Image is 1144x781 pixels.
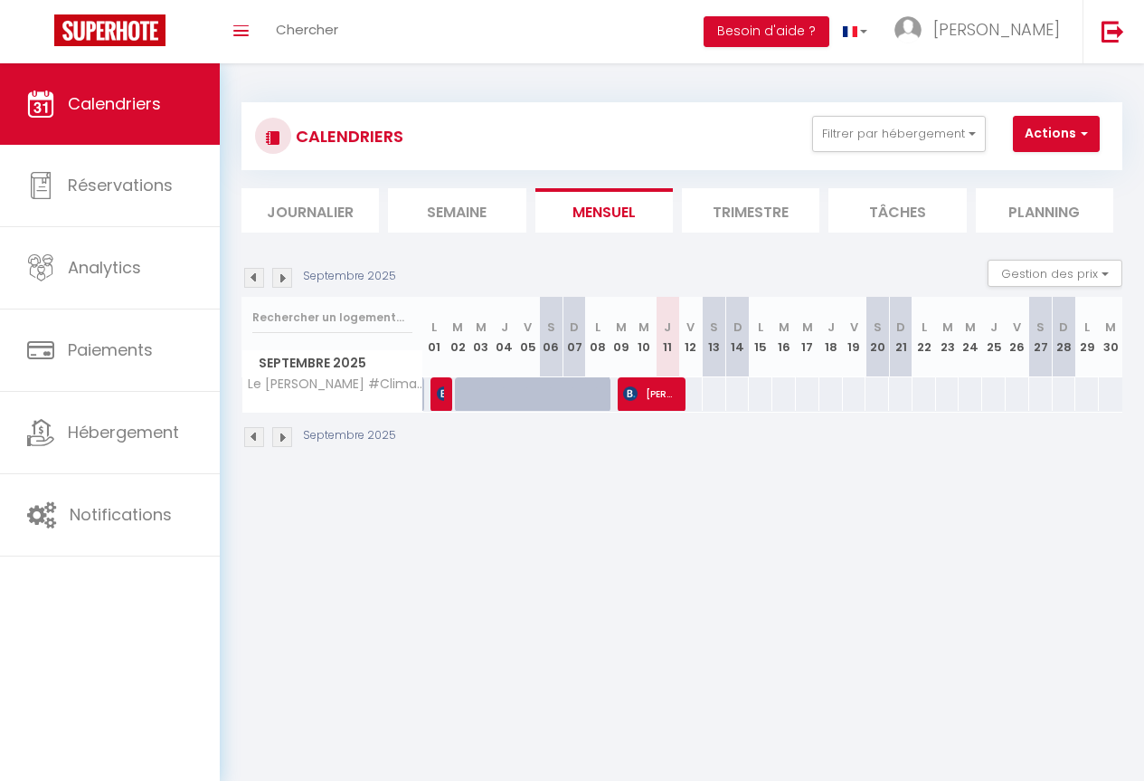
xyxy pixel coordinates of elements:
input: Rechercher un logement... [252,301,412,334]
abbr: D [1059,319,1068,336]
li: Semaine [388,188,525,233]
abbr: J [664,319,671,336]
li: Tâches [828,188,966,233]
th: 07 [563,297,586,377]
abbr: V [524,319,532,336]
span: Septembre 2025 [242,350,422,376]
abbr: M [779,319,789,336]
abbr: S [547,319,555,336]
th: 04 [493,297,516,377]
th: 23 [936,297,960,377]
h3: CALENDRIERS [291,116,403,157]
th: 25 [982,297,1006,377]
li: Trimestre [682,188,819,233]
th: 30 [1099,297,1122,377]
abbr: M [638,319,649,336]
th: 14 [726,297,750,377]
th: 24 [959,297,982,377]
abbr: D [896,319,905,336]
span: Le [PERSON_NAME] #Climatisation #Wifi #Balcon [245,377,426,391]
abbr: V [850,319,858,336]
th: 12 [679,297,703,377]
th: 01 [423,297,447,377]
img: ... [894,16,922,43]
th: 08 [586,297,610,377]
th: 06 [539,297,563,377]
p: Septembre 2025 [303,427,396,444]
th: 03 [469,297,493,377]
th: 28 [1053,297,1076,377]
abbr: V [686,319,695,336]
span: [PERSON_NAME] [437,376,444,411]
span: Calendriers [68,92,161,115]
span: Notifications [70,503,172,526]
abbr: L [431,319,437,336]
abbr: M [452,319,463,336]
abbr: S [874,319,882,336]
th: 10 [633,297,657,377]
abbr: J [827,319,835,336]
th: 13 [703,297,726,377]
span: Réservations [68,174,173,196]
img: Super Booking [54,14,165,46]
abbr: L [922,319,927,336]
abbr: S [1036,319,1045,336]
li: Planning [976,188,1113,233]
abbr: L [1084,319,1090,336]
li: Journalier [241,188,379,233]
abbr: M [1105,319,1116,336]
abbr: M [616,319,627,336]
button: Gestion des prix [988,260,1122,287]
abbr: M [965,319,976,336]
abbr: M [802,319,813,336]
p: Septembre 2025 [303,268,396,285]
th: 05 [516,297,540,377]
th: 27 [1029,297,1053,377]
th: 26 [1006,297,1029,377]
abbr: M [476,319,487,336]
span: Paiements [68,338,153,361]
img: logout [1101,20,1124,43]
button: Actions [1013,116,1100,152]
th: 18 [819,297,843,377]
th: 09 [610,297,633,377]
abbr: J [990,319,997,336]
abbr: M [942,319,953,336]
button: Filtrer par hébergement [812,116,986,152]
span: Hébergement [68,421,179,443]
th: 17 [796,297,819,377]
abbr: S [710,319,718,336]
th: 15 [749,297,772,377]
abbr: L [758,319,763,336]
span: Analytics [68,256,141,279]
abbr: V [1013,319,1021,336]
abbr: J [501,319,508,336]
th: 19 [843,297,866,377]
abbr: D [733,319,742,336]
abbr: L [595,319,600,336]
th: 16 [772,297,796,377]
th: 02 [446,297,469,377]
th: 21 [889,297,912,377]
span: [PERSON_NAME] [623,376,676,411]
th: 29 [1075,297,1099,377]
span: Chercher [276,20,338,39]
th: 11 [656,297,679,377]
abbr: D [570,319,579,336]
span: [PERSON_NAME] [933,18,1060,41]
li: Mensuel [535,188,673,233]
th: 22 [912,297,936,377]
th: 20 [865,297,889,377]
button: Besoin d'aide ? [704,16,829,47]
